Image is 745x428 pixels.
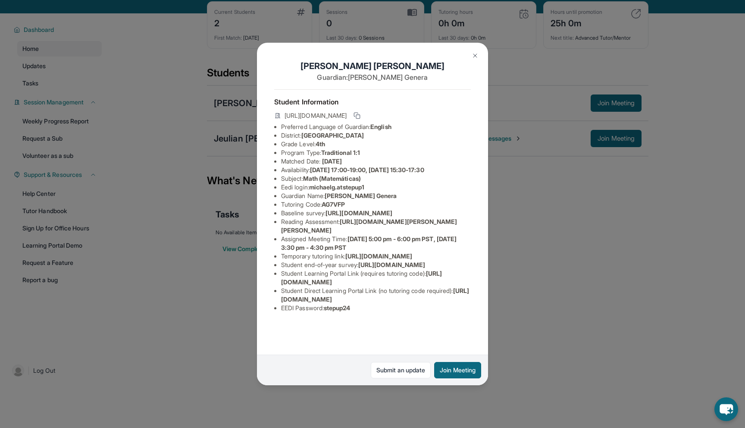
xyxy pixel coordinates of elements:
[281,148,471,157] li: Program Type:
[281,235,457,251] span: [DATE] 5:00 pm - 6:00 pm PST, [DATE] 3:30 pm - 4:30 pm PST
[281,269,471,286] li: Student Learning Portal Link (requires tutoring code) :
[281,218,457,234] span: [URL][DOMAIN_NAME][PERSON_NAME][PERSON_NAME]
[322,157,342,165] span: [DATE]
[326,209,392,217] span: [URL][DOMAIN_NAME]
[274,72,471,82] p: Guardian: [PERSON_NAME] Genera
[322,201,345,208] span: AG7VFP
[281,183,471,192] li: Eedi login :
[281,140,471,148] li: Grade Level:
[325,192,397,199] span: [PERSON_NAME] Genera
[281,200,471,209] li: Tutoring Code :
[281,123,471,131] li: Preferred Language of Guardian:
[281,304,471,312] li: EEDI Password :
[281,252,471,261] li: Temporary tutoring link :
[358,261,425,268] span: [URL][DOMAIN_NAME]
[309,183,364,191] span: michaelg.atstepup1
[321,149,360,156] span: Traditional 1:1
[310,166,424,173] span: [DATE] 17:00-19:00, [DATE] 15:30-17:30
[345,252,412,260] span: [URL][DOMAIN_NAME]
[281,261,471,269] li: Student end-of-year survey :
[714,397,738,421] button: chat-button
[281,235,471,252] li: Assigned Meeting Time :
[274,97,471,107] h4: Student Information
[281,286,471,304] li: Student Direct Learning Portal Link (no tutoring code required) :
[281,157,471,166] li: Matched Date:
[281,209,471,217] li: Baseline survey :
[472,52,479,59] img: Close Icon
[434,362,481,378] button: Join Meeting
[371,362,431,378] a: Submit an update
[281,192,471,200] li: Guardian Name :
[301,132,364,139] span: [GEOGRAPHIC_DATA]
[316,140,325,148] span: 4th
[281,131,471,140] li: District:
[281,217,471,235] li: Reading Assessment :
[285,111,347,120] span: [URL][DOMAIN_NAME]
[281,166,471,174] li: Availability:
[370,123,391,130] span: English
[324,304,351,312] span: stepup24
[303,175,361,182] span: Math (Matemáticas)
[274,60,471,72] h1: [PERSON_NAME] [PERSON_NAME]
[352,110,362,121] button: Copy link
[281,174,471,183] li: Subject :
